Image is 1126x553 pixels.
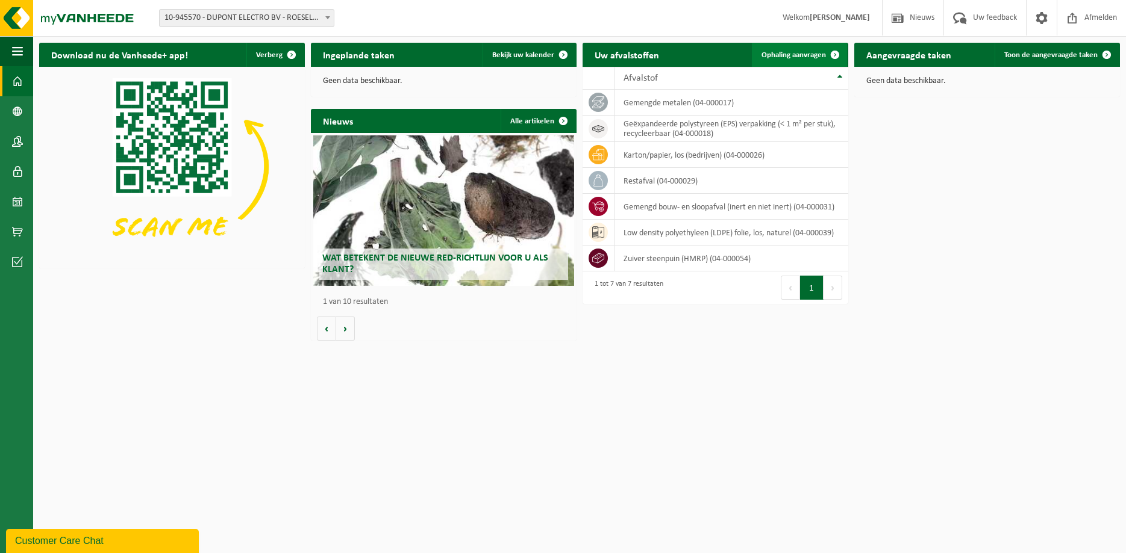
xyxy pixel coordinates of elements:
[246,43,304,67] button: Verberg
[615,168,848,194] td: restafval (04-000029)
[854,43,963,66] h2: Aangevraagde taken
[159,9,334,27] span: 10-945570 - DUPONT ELECTRO BV - ROESELARE
[589,274,663,301] div: 1 tot 7 van 7 resultaten
[317,317,336,341] button: Vorige
[323,77,565,85] p: Geen data beschikbaar.
[615,220,848,246] td: low density polyethyleen (LDPE) folie, los, naturel (04-000039)
[781,276,800,300] button: Previous
[39,43,200,66] h2: Download nu de Vanheede+ app!
[624,73,658,83] span: Afvalstof
[615,246,848,271] td: zuiver steenpuin (HMRP) (04-000054)
[615,90,848,116] td: gemengde metalen (04-000017)
[866,77,1108,85] p: Geen data beschikbaar.
[800,276,824,300] button: 1
[615,194,848,220] td: gemengd bouw- en sloopafval (inert en niet inert) (04-000031)
[311,43,407,66] h2: Ingeplande taken
[313,135,574,286] a: Wat betekent de nieuwe RED-richtlijn voor u als klant?
[762,51,826,59] span: Ophaling aanvragen
[615,116,848,142] td: geëxpandeerde polystyreen (EPS) verpakking (< 1 m² per stuk), recycleerbaar (04-000018)
[311,109,365,132] h2: Nieuws
[160,10,334,26] span: 10-945570 - DUPONT ELECTRO BV - ROESELARE
[336,317,355,341] button: Volgende
[323,298,571,306] p: 1 van 10 resultaten
[322,253,548,274] span: Wat betekent de nieuwe RED-richtlijn voor u als klant?
[615,142,848,168] td: karton/papier, los (bedrijven) (04-000026)
[483,43,575,67] a: Bekijk uw kalender
[583,43,671,66] h2: Uw afvalstoffen
[6,527,201,553] iframe: chat widget
[810,13,870,22] strong: [PERSON_NAME]
[256,51,283,59] span: Verberg
[501,109,575,133] a: Alle artikelen
[752,43,847,67] a: Ophaling aanvragen
[492,51,554,59] span: Bekijk uw kalender
[824,276,842,300] button: Next
[995,43,1119,67] a: Toon de aangevraagde taken
[39,67,305,266] img: Download de VHEPlus App
[1004,51,1098,59] span: Toon de aangevraagde taken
